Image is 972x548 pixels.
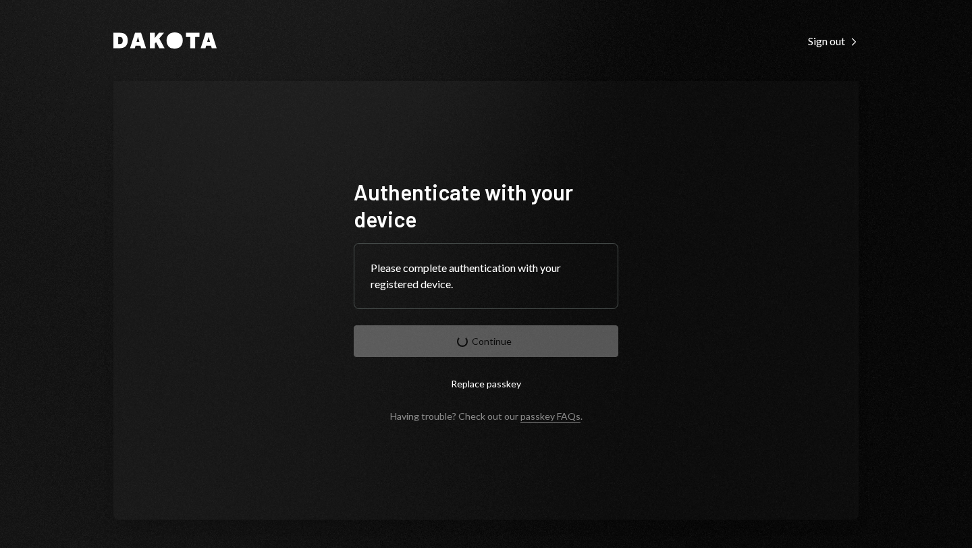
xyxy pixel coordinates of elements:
[808,34,859,48] div: Sign out
[390,410,583,422] div: Having trouble? Check out our .
[354,178,618,232] h1: Authenticate with your device
[371,260,601,292] div: Please complete authentication with your registered device.
[808,33,859,48] a: Sign out
[520,410,580,423] a: passkey FAQs
[354,368,618,400] button: Replace passkey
